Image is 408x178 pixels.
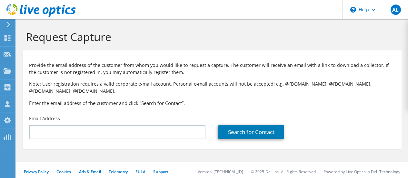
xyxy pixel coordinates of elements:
a: Search for Contact [218,125,284,139]
a: EULA [135,169,145,174]
svg: \n [350,7,356,13]
li: Powered by Live Optics, a Dell Technology [323,169,400,174]
p: Note: User registration requires a valid corporate e-mail account. Personal e-mail accounts will ... [29,80,395,95]
span: AL [391,5,401,15]
a: Privacy Policy [24,169,49,174]
a: Support [153,169,168,174]
h3: Enter the email address of the customer and click “Search for Contact”. [29,99,395,107]
a: Cookies [56,169,71,174]
h1: Request Capture [26,30,395,44]
a: Ads & Email [79,169,101,174]
li: © 2025 Dell Inc. All Rights Reserved [251,169,316,174]
li: Version: [TECHNICAL_ID] [198,169,243,174]
label: Email Address [29,115,60,122]
p: Provide the email address of the customer from whom you would like to request a capture. The cust... [29,62,395,76]
a: Telemetry [109,169,128,174]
